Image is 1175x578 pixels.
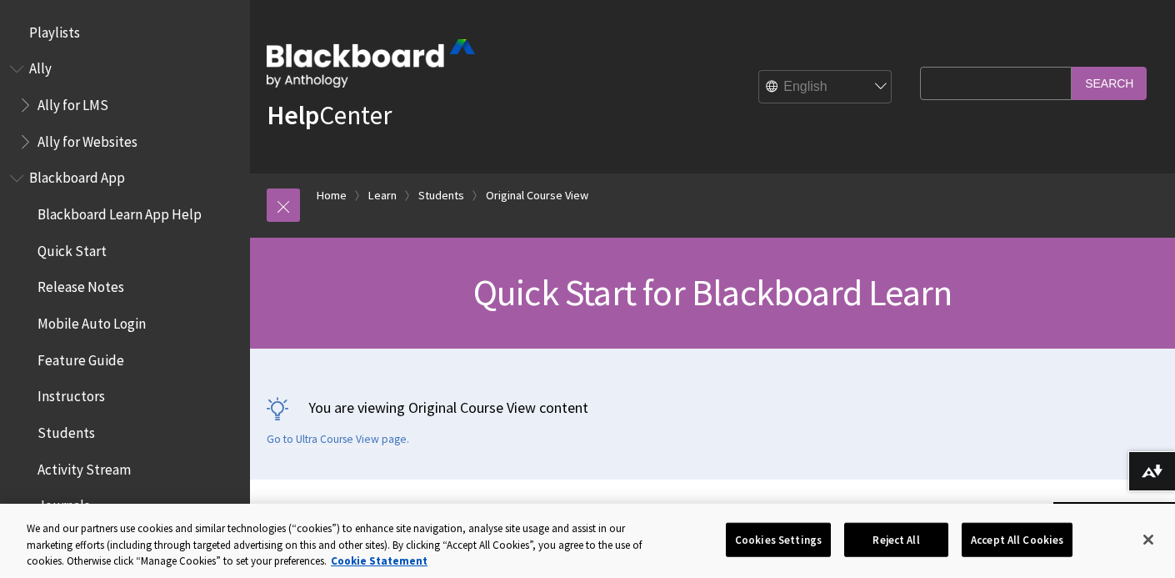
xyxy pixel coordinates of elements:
[368,185,397,206] a: Learn
[37,346,124,369] span: Feature Guide
[37,128,137,150] span: Ally for Websites
[1130,521,1167,558] button: Close
[473,269,952,315] span: Quick Start for Blackboard Learn
[37,200,202,223] span: Blackboard Learn App Help
[29,18,80,41] span: Playlists
[331,554,427,568] a: More information about your privacy, opens in a new tab
[37,455,131,478] span: Activity Stream
[37,309,146,332] span: Mobile Auto Login
[10,55,240,156] nav: Book outline for Anthology Ally Help
[726,522,831,557] button: Cookies Settings
[1072,67,1147,99] input: Search
[267,98,392,132] a: HelpCenter
[37,383,105,405] span: Instructors
[37,419,95,441] span: Students
[267,397,1158,418] p: You are viewing Original Course View content
[962,522,1072,557] button: Accept All Cookies
[844,522,948,557] button: Reject All
[37,274,124,296] span: Release Notes
[267,432,409,447] a: Go to Ultra Course View page.
[37,492,90,515] span: Journals
[267,39,475,88] img: Blackboard by Anthology
[10,18,240,47] nav: Book outline for Playlists
[29,55,52,78] span: Ally
[317,185,347,206] a: Home
[486,185,588,206] a: Original Course View
[759,71,892,104] select: Site Language Selector
[27,520,647,570] div: We and our partners use cookies and similar technologies (“cookies”) to enhance site navigation, ...
[29,164,125,187] span: Blackboard App
[37,237,107,259] span: Quick Start
[267,98,319,132] strong: Help
[418,185,464,206] a: Students
[1053,502,1175,533] a: Back to top
[37,91,108,113] span: Ally for LMS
